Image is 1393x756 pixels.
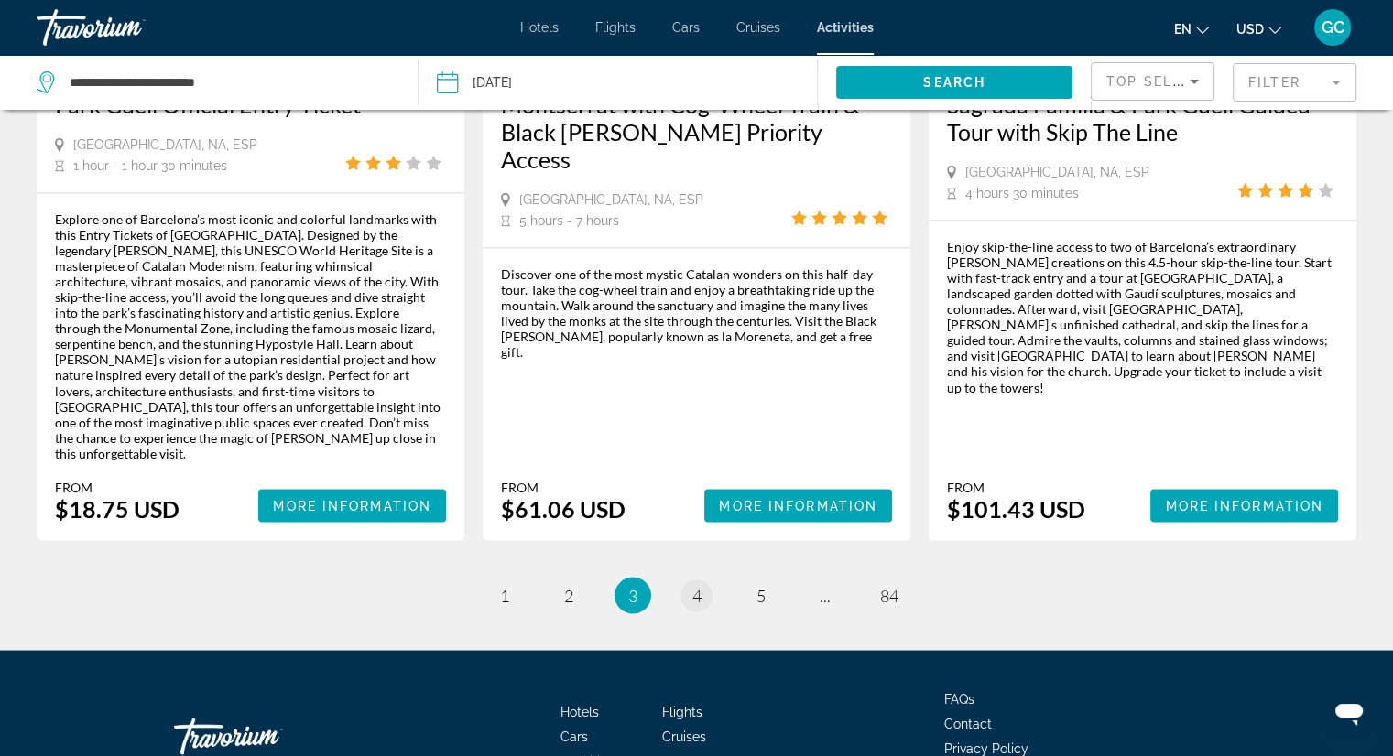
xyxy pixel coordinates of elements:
[501,494,626,522] div: $61.06 USD
[1236,22,1264,37] span: USD
[1165,498,1323,513] span: More Information
[1322,18,1344,37] span: GC
[817,20,874,35] a: Activities
[520,20,559,35] a: Hotels
[944,716,992,730] a: Contact
[1174,16,1209,42] button: Change language
[662,704,702,718] a: Flights
[947,479,1085,494] div: From
[1320,683,1378,741] iframe: Button to launch messaging window
[662,729,706,743] a: Cruises
[692,585,702,605] span: 4
[55,479,180,494] div: From
[273,498,431,513] span: More Information
[1233,62,1356,103] button: Filter
[501,91,892,173] a: Montserrat with Cog-Wheel Train & Black [PERSON_NAME] Priority Access
[944,691,974,706] a: FAQs
[880,585,898,605] span: 84
[1106,70,1199,92] mat-select: Sort by
[1174,22,1192,37] span: en
[1106,74,1211,89] span: Top Sellers
[73,158,227,173] span: 1 hour - 1 hour 30 minutes
[55,211,446,460] div: Explore one of Barcelona’s most iconic and colorful landmarks with this Entry Tickets of [GEOGRAP...
[595,20,636,35] a: Flights
[564,585,573,605] span: 2
[501,479,626,494] div: From
[560,729,588,743] a: Cars
[258,489,446,522] button: More Information
[500,585,509,605] span: 1
[519,192,703,207] span: [GEOGRAPHIC_DATA], NA, ESP
[719,498,877,513] span: More Information
[965,165,1149,179] span: [GEOGRAPHIC_DATA], NA, ESP
[947,239,1338,394] div: Enjoy skip-the-line access to two of Barcelona’s extraordinary [PERSON_NAME] creations on this 4....
[756,585,766,605] span: 5
[947,494,1085,522] div: $101.43 USD
[560,704,599,718] a: Hotels
[73,137,257,152] span: [GEOGRAPHIC_DATA], NA, ESP
[672,20,700,35] a: Cars
[519,213,619,228] span: 5 hours - 7 hours
[923,75,985,90] span: Search
[37,577,1356,613] nav: Pagination
[836,66,1072,99] button: Search
[820,585,831,605] span: ...
[1236,16,1281,42] button: Change currency
[628,585,637,605] span: 3
[947,91,1338,146] a: Sagrada Familia & Park Guell Guided Tour with Skip The Line
[1150,489,1338,522] button: More Information
[55,494,180,522] div: $18.75 USD
[37,4,220,51] a: Travorium
[501,266,892,360] div: Discover one of the most mystic Catalan wonders on this half-day tour. Take the cog-wheel train a...
[1309,8,1356,47] button: User Menu
[965,186,1079,200] span: 4 hours 30 minutes
[736,20,780,35] a: Cruises
[944,740,1028,755] a: Privacy Policy
[437,55,818,110] button: Date: Oct 24, 2025
[704,489,892,522] button: More Information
